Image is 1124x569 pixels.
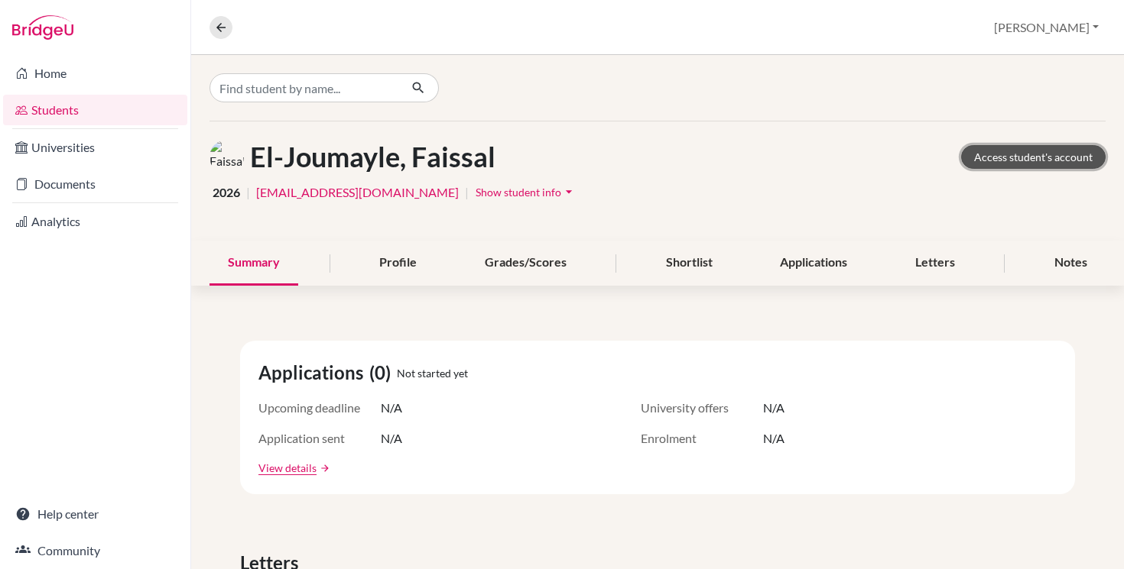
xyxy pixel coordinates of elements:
span: Show student info [476,186,561,199]
span: N/A [763,429,785,448]
button: Show student infoarrow_drop_down [475,180,577,204]
span: N/A [381,429,402,448]
img: Bridge-U [12,15,73,40]
span: N/A [381,399,402,417]
a: Students [3,95,187,125]
a: arrow_forward [317,463,330,474]
input: Find student by name... [210,73,399,102]
span: Not started yet [397,365,468,381]
div: Letters [897,241,973,286]
a: Access student's account [961,145,1106,169]
a: Help center [3,499,187,529]
span: | [465,183,469,202]
div: Applications [762,241,866,286]
span: | [246,183,250,202]
a: Community [3,535,187,566]
span: N/A [763,399,785,417]
button: [PERSON_NAME] [987,13,1106,42]
div: Profile [361,241,435,286]
span: 2026 [213,183,240,202]
a: Analytics [3,206,187,237]
div: Shortlist [648,241,731,286]
a: View details [258,460,317,476]
span: Applications [258,359,369,386]
a: [EMAIL_ADDRESS][DOMAIN_NAME] [256,183,459,202]
h1: El-Joumayle, Faissal [250,141,495,173]
span: University offers [641,399,763,417]
i: arrow_drop_down [561,184,577,199]
div: Grades/Scores [466,241,585,286]
span: Upcoming deadline [258,399,381,417]
a: Home [3,58,187,89]
span: Application sent [258,429,381,448]
span: Enrolment [641,429,763,448]
img: Faissal El-Joumayle's avatar [210,140,244,174]
a: Documents [3,169,187,199]
div: Notes [1036,241,1106,286]
span: (0) [369,359,397,386]
a: Universities [3,132,187,163]
div: Summary [210,241,298,286]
